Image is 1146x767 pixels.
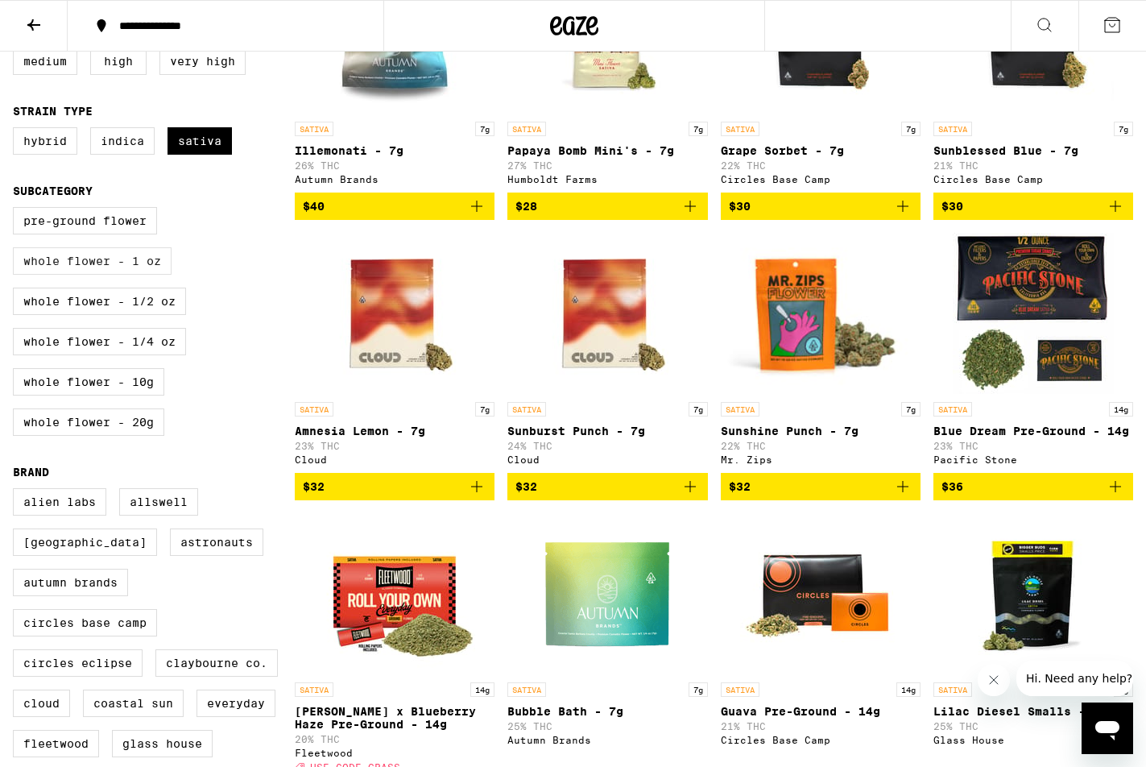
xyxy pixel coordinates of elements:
[475,122,494,136] p: 7g
[1114,122,1133,136] p: 7g
[515,200,537,213] span: $28
[933,441,1133,451] p: 23% THC
[13,569,128,596] label: Autumn Brands
[721,233,921,473] a: Open page for Sunshine Punch - 7g from Mr. Zips
[689,122,708,136] p: 7g
[13,368,164,396] label: Whole Flower - 10g
[314,513,475,674] img: Fleetwood - Jack Herer x Blueberry Haze Pre-Ground - 14g
[13,690,70,717] label: Cloud
[933,454,1133,465] div: Pacific Stone
[13,247,172,275] label: Whole Flower - 1 oz
[507,735,707,745] div: Autumn Brands
[112,730,213,757] label: Glass House
[303,200,325,213] span: $40
[507,454,707,465] div: Cloud
[507,425,707,437] p: Sunburst Punch - 7g
[689,402,708,417] p: 7g
[721,174,921,184] div: Circles Base Camp
[13,466,49,479] legend: Brand
[13,127,77,155] label: Hybrid
[13,649,143,677] label: Circles Eclipse
[726,233,915,394] img: Mr. Zips - Sunshine Punch - 7g
[295,160,494,171] p: 26% THC
[729,200,751,213] span: $30
[941,200,963,213] span: $30
[295,122,333,136] p: SATIVA
[159,48,246,75] label: Very High
[901,122,921,136] p: 7g
[314,233,475,394] img: Cloud - Amnesia Lemon - 7g
[295,734,494,744] p: 20% THC
[933,705,1133,718] p: Lilac Diesel Smalls - 7g
[470,682,494,697] p: 14g
[933,682,972,697] p: SATIVA
[13,488,106,516] label: Alien Labs
[953,513,1114,674] img: Glass House - Lilac Diesel Smalls - 7g
[721,721,921,732] p: 21% THC
[689,682,708,697] p: 7g
[507,193,707,220] button: Add to bag
[953,233,1114,394] img: Pacific Stone - Blue Dream Pre-Ground - 14g
[527,513,688,674] img: Autumn Brands - Bubble Bath - 7g
[515,480,537,493] span: $32
[507,160,707,171] p: 27% THC
[507,441,707,451] p: 24% THC
[721,144,921,157] p: Grape Sorbet - 7g
[507,473,707,500] button: Add to bag
[13,328,186,355] label: Whole Flower - 1/4 oz
[721,193,921,220] button: Add to bag
[90,127,155,155] label: Indica
[197,690,275,717] label: Everyday
[170,529,263,556] label: Astronauts
[721,454,921,465] div: Mr. Zips
[1016,661,1133,696] iframe: Message from company
[295,193,494,220] button: Add to bag
[475,402,494,417] p: 7g
[295,441,494,451] p: 23% THC
[295,705,494,731] p: [PERSON_NAME] x Blueberry Haze Pre-Ground - 14g
[933,122,972,136] p: SATIVA
[933,174,1133,184] div: Circles Base Camp
[933,735,1133,745] div: Glass House
[295,748,494,758] div: Fleetwood
[896,682,921,697] p: 14g
[295,425,494,437] p: Amnesia Lemon - 7g
[901,402,921,417] p: 7g
[295,682,333,697] p: SATIVA
[933,144,1133,157] p: Sunblessed Blue - 7g
[507,682,546,697] p: SATIVA
[933,721,1133,732] p: 25% THC
[729,480,751,493] span: $32
[721,735,921,745] div: Circles Base Camp
[83,690,184,717] label: Coastal Sun
[507,144,707,157] p: Papaya Bomb Mini's - 7g
[941,480,963,493] span: $36
[13,48,77,75] label: Medium
[721,705,921,718] p: Guava Pre-Ground - 14g
[13,529,157,556] label: [GEOGRAPHIC_DATA]
[933,473,1133,500] button: Add to bag
[295,144,494,157] p: Illemonati - 7g
[721,425,921,437] p: Sunshine Punch - 7g
[721,402,759,417] p: SATIVA
[13,408,164,436] label: Whole Flower - 20g
[721,122,759,136] p: SATIVA
[507,705,707,718] p: Bubble Bath - 7g
[119,488,198,516] label: Allswell
[13,730,99,757] label: Fleetwood
[295,233,494,473] a: Open page for Amnesia Lemon - 7g from Cloud
[295,174,494,184] div: Autumn Brands
[527,233,688,394] img: Cloud - Sunburst Punch - 7g
[507,721,707,732] p: 25% THC
[303,480,325,493] span: $32
[933,425,1133,437] p: Blue Dream Pre-Ground - 14g
[721,160,921,171] p: 22% THC
[155,649,278,677] label: Claybourne Co.
[295,473,494,500] button: Add to bag
[13,105,93,118] legend: Strain Type
[721,682,759,697] p: SATIVA
[507,174,707,184] div: Humboldt Farms
[295,402,333,417] p: SATIVA
[13,288,186,315] label: Whole Flower - 1/2 oz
